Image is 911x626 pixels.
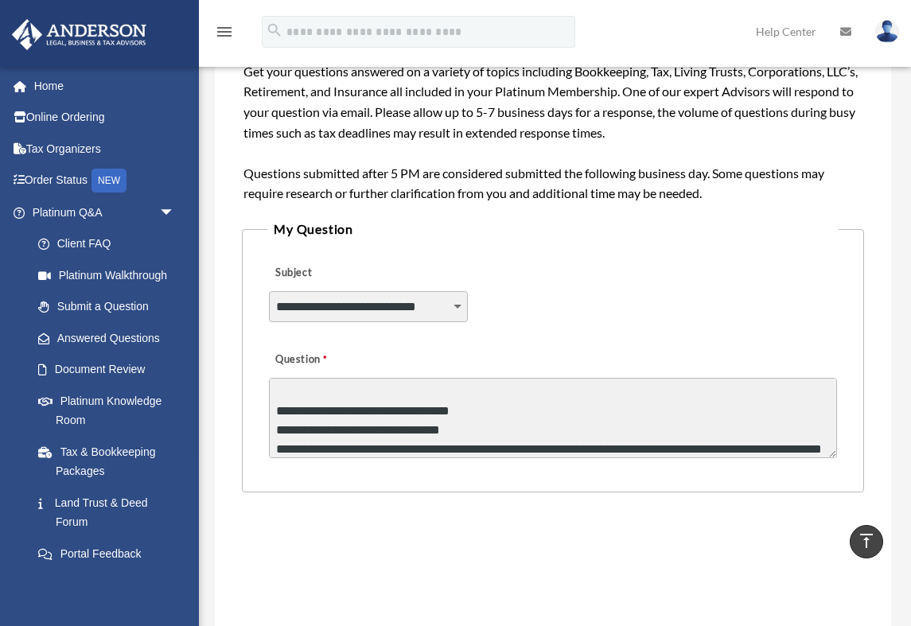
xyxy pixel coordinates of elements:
[11,570,199,601] a: Digital Productsarrow_drop_down
[11,165,199,197] a: Order StatusNEW
[22,436,199,487] a: Tax & Bookkeeping Packages
[22,385,199,436] a: Platinum Knowledge Room
[269,262,420,284] label: Subject
[247,542,489,604] iframe: reCAPTCHA
[857,531,876,550] i: vertical_align_top
[11,70,199,102] a: Home
[215,22,234,41] i: menu
[7,19,151,50] img: Anderson Advisors Platinum Portal
[11,102,199,134] a: Online Ordering
[11,133,199,165] a: Tax Organizers
[215,28,234,41] a: menu
[159,570,191,602] span: arrow_drop_down
[266,21,283,39] i: search
[22,259,199,291] a: Platinum Walkthrough
[22,354,199,386] a: Document Review
[22,228,199,260] a: Client FAQ
[11,196,199,228] a: Platinum Q&Aarrow_drop_down
[269,348,392,371] label: Question
[22,291,191,323] a: Submit a Question
[22,538,199,570] a: Portal Feedback
[91,169,127,192] div: NEW
[159,196,191,229] span: arrow_drop_down
[22,322,199,354] a: Answered Questions
[267,218,838,240] legend: My Question
[22,487,199,538] a: Land Trust & Deed Forum
[875,20,899,43] img: User Pic
[850,525,883,558] a: vertical_align_top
